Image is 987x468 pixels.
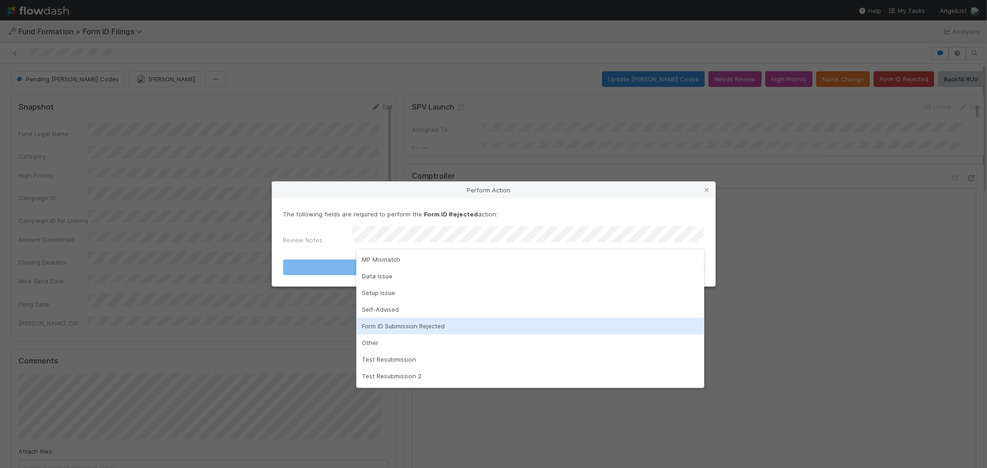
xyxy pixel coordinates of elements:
[356,251,704,268] div: MP Mismatch
[283,209,704,219] p: The following fields are required to perform the action:
[356,301,704,318] div: Self-Advised
[283,235,323,245] label: Review Notes
[356,384,704,401] div: Test Resubmission 3
[272,182,715,198] div: Perform Action
[356,351,704,368] div: Test Resubmission
[356,368,704,384] div: Test Resubmission 2
[356,268,704,284] div: Data Issue
[283,259,704,275] button: Form ID Rejected
[424,210,478,218] strong: Form ID Rejected
[356,318,704,334] div: Form ID Submission Rejected
[356,284,704,301] div: Setup Issue
[356,334,704,351] div: Other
